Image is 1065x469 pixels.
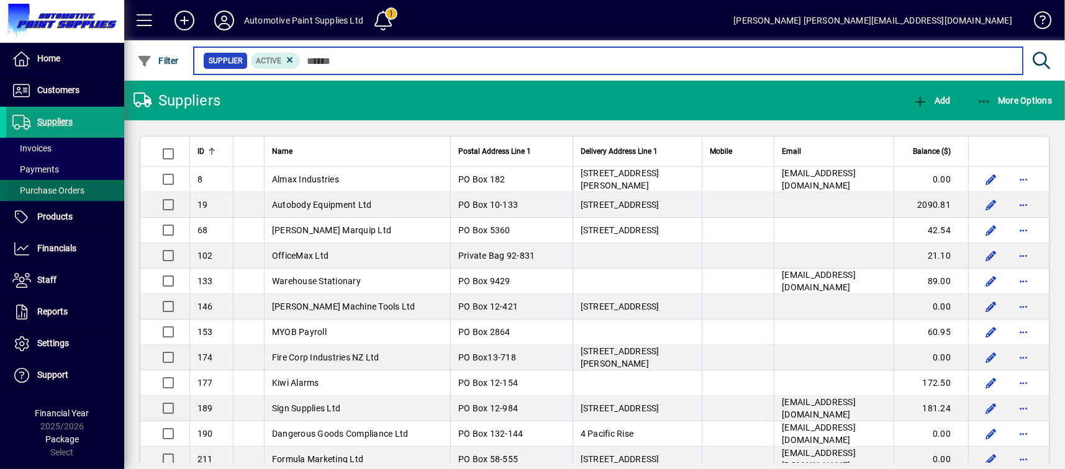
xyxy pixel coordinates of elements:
[782,145,801,158] span: Email
[458,225,510,235] span: PO Box 5360
[165,9,204,32] button: Add
[581,454,659,464] span: [STREET_ADDRESS]
[272,225,391,235] span: [PERSON_NAME] Marquip Ltd
[272,429,409,439] span: Dangerous Goods Compliance Ltd
[37,117,73,127] span: Suppliers
[913,145,951,158] span: Balance ($)
[134,50,182,72] button: Filter
[197,403,213,413] span: 189
[197,225,208,235] span: 68
[272,301,415,311] span: [PERSON_NAME] Machine Tools Ltd
[272,200,372,210] span: Autobody Equipment Ltd
[197,454,213,464] span: 211
[1013,322,1033,342] button: More options
[894,345,968,370] td: 0.00
[1013,424,1033,444] button: More options
[981,195,1001,215] button: Edit
[197,145,225,158] div: ID
[6,180,124,201] a: Purchase Orders
[12,164,59,174] span: Payments
[894,269,968,294] td: 89.00
[782,270,856,292] span: [EMAIL_ADDRESS][DOMAIN_NAME]
[782,397,856,419] span: [EMAIL_ADDRESS][DOMAIN_NAME]
[272,145,443,158] div: Name
[458,200,518,210] span: PO Box 10-133
[981,398,1001,418] button: Edit
[710,145,732,158] span: Mobile
[197,327,213,337] span: 153
[1013,246,1033,266] button: More options
[977,96,1053,105] span: More Options
[37,370,68,380] span: Support
[37,243,76,253] span: Financials
[6,159,124,180] a: Payments
[197,352,213,362] span: 174
[981,169,1001,189] button: Edit
[894,319,968,345] td: 60.95
[981,220,1001,240] button: Edit
[197,174,202,184] span: 8
[458,352,516,362] span: PO Box13-718
[894,218,968,243] td: 42.54
[12,185,84,195] span: Purchase Orders
[1013,347,1033,367] button: More options
[581,145,658,158] span: Delivery Address Line 1
[272,378,319,388] span: Kiwi Alarms
[981,322,1001,342] button: Edit
[6,233,124,264] a: Financials
[6,202,124,233] a: Products
[37,306,68,316] span: Reports
[197,301,213,311] span: 146
[894,421,968,447] td: 0.00
[458,251,535,261] span: Private Bag 92-831
[6,138,124,159] a: Invoices
[1013,220,1033,240] button: More options
[197,429,213,439] span: 190
[733,11,1012,30] div: [PERSON_NAME] [PERSON_NAME][EMAIL_ADDRESS][DOMAIN_NAME]
[134,91,220,110] div: Suppliers
[251,53,301,69] mat-chip: Activation Status: Active
[197,200,208,210] span: 19
[45,434,79,444] span: Package
[981,271,1001,291] button: Edit
[1013,398,1033,418] button: More options
[894,243,968,269] td: 21.10
[782,145,886,158] div: Email
[1013,169,1033,189] button: More options
[256,56,281,65] span: Active
[458,429,523,439] span: PO Box 132-144
[894,396,968,421] td: 181.24
[910,89,953,112] button: Add
[1013,297,1033,316] button: More options
[6,75,124,106] a: Customers
[6,360,124,391] a: Support
[581,429,634,439] span: 4 Pacific Rise
[272,327,327,337] span: MYOB Payroll
[581,346,659,368] span: [STREET_ADDRESS][PERSON_NAME]
[1025,2,1049,43] a: Knowledge Base
[244,11,363,30] div: Automotive Paint Supplies Ltd
[1013,195,1033,215] button: More options
[981,449,1001,469] button: Edit
[37,275,57,285] span: Staff
[458,454,518,464] span: PO Box 58-555
[458,301,518,311] span: PO Box 12-421
[272,403,340,413] span: Sign Supplies Ltd
[581,225,659,235] span: [STREET_ADDRESS]
[209,55,242,67] span: Supplier
[894,167,968,192] td: 0.00
[458,145,531,158] span: Postal Address Line 1
[581,301,659,311] span: [STREET_ADDRESS]
[981,424,1001,444] button: Edit
[894,294,968,319] td: 0.00
[710,145,766,158] div: Mobile
[981,297,1001,316] button: Edit
[35,408,89,418] span: Financial Year
[272,352,379,362] span: Fire Corp Industries NZ Ltd
[581,200,659,210] span: [STREET_ADDRESS]
[458,327,510,337] span: PO Box 2864
[137,56,179,66] span: Filter
[974,89,1056,112] button: More Options
[1013,271,1033,291] button: More options
[1013,373,1033,393] button: More options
